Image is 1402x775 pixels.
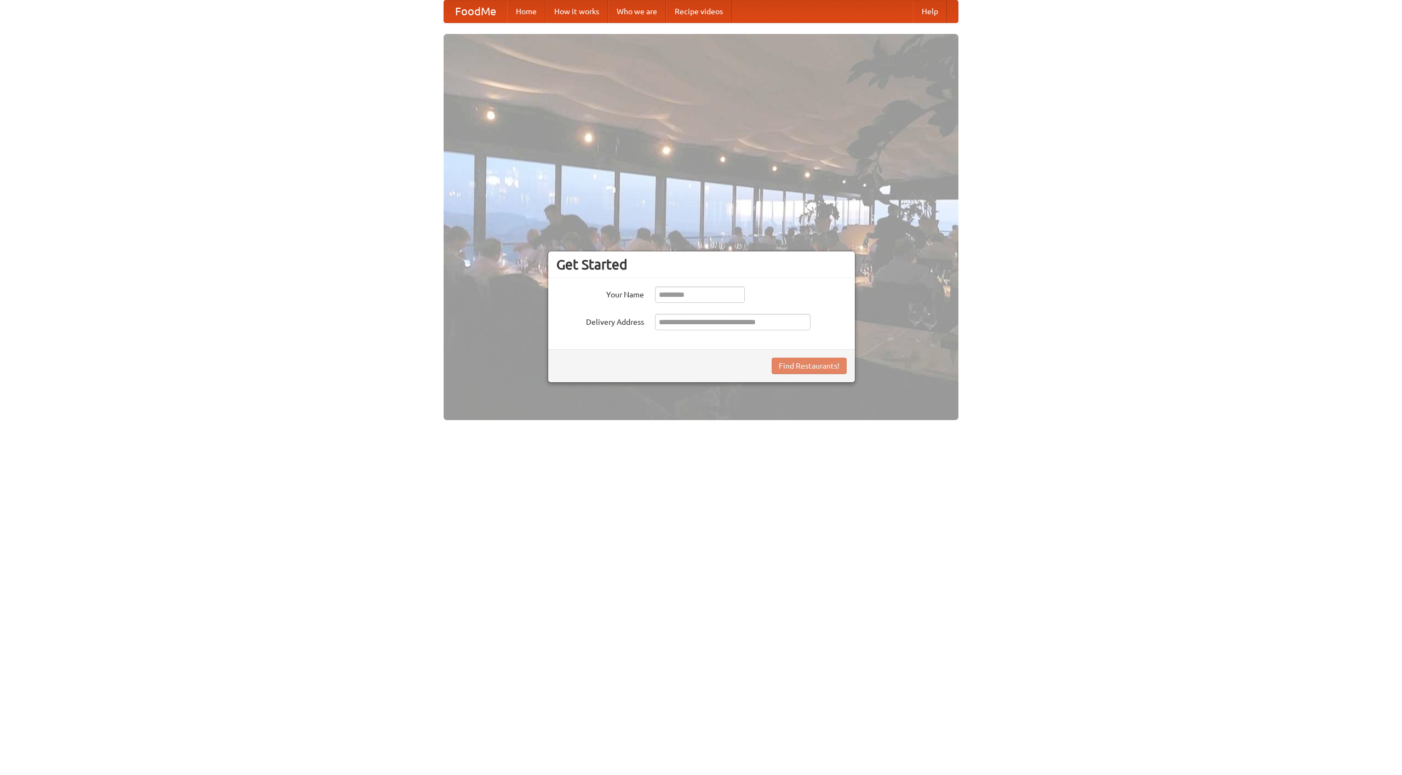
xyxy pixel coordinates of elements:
a: How it works [545,1,608,22]
a: Who we are [608,1,666,22]
a: FoodMe [444,1,507,22]
button: Find Restaurants! [772,358,847,374]
a: Recipe videos [666,1,732,22]
a: Help [913,1,947,22]
a: Home [507,1,545,22]
h3: Get Started [556,256,847,273]
label: Delivery Address [556,314,644,328]
label: Your Name [556,286,644,300]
